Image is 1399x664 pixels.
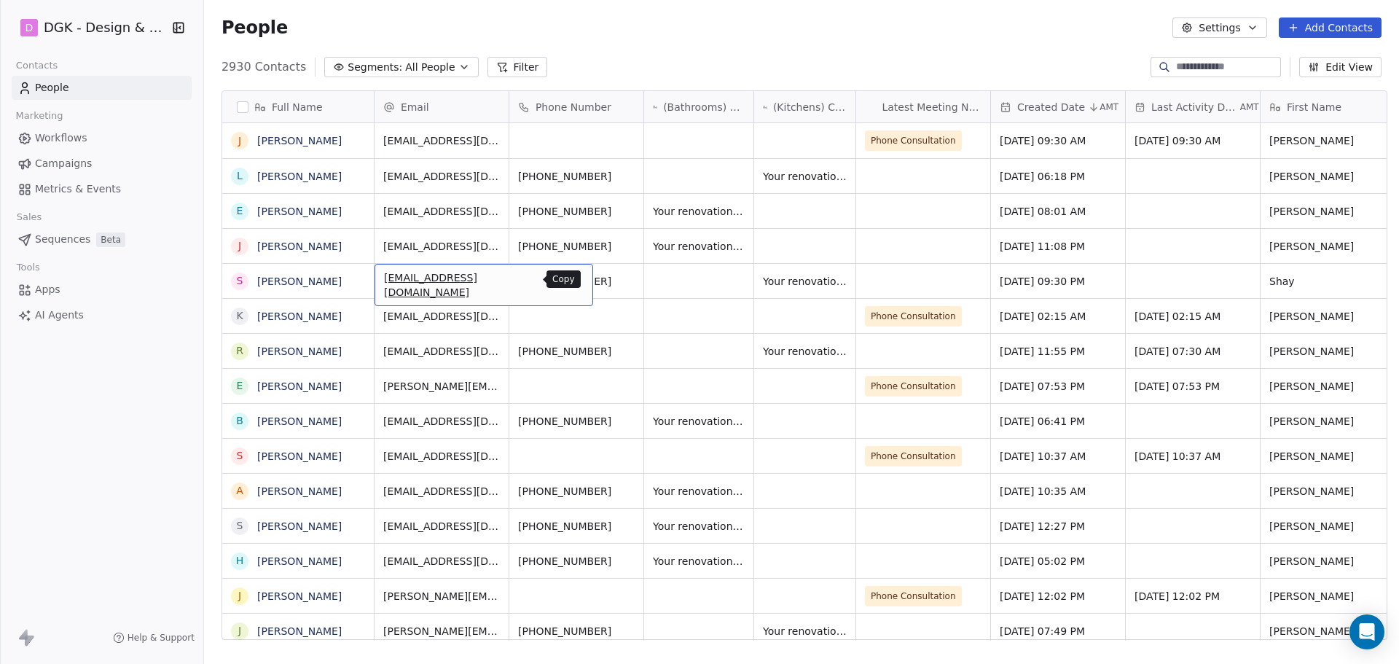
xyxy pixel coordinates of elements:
div: Full Name [222,91,374,122]
span: Metrics & Events [35,181,121,197]
span: [PERSON_NAME] [1269,589,1386,604]
div: J [238,623,241,638]
a: [PERSON_NAME] [257,135,342,147]
span: Your renovation with a design and build firm will cost approximately $75,000 to $115,000 [653,204,745,219]
span: Segments: [348,60,402,75]
div: A [236,483,243,499]
button: DDGK - Design & Build [17,15,161,40]
span: [PERSON_NAME] [1269,204,1386,219]
div: E [236,378,243,394]
a: [PERSON_NAME] [257,276,342,287]
span: [PERSON_NAME][EMAIL_ADDRESS][DOMAIN_NAME] [383,589,500,604]
span: Your renovation with a design and build firm will cost approximately $113,000 to $148,000 [763,624,847,638]
a: SequencesBeta [12,227,192,251]
a: [PERSON_NAME] [257,520,342,532]
span: Your renovation with a design and build firm will cost approximately $68,000 to $98,000 [763,344,847,359]
div: Last Activity DateAMT [1126,91,1260,122]
a: [PERSON_NAME] [257,241,342,252]
span: [PERSON_NAME] [1269,554,1386,569]
span: Your renovation with a design and build firm will cost approximately $68,000 to $98,000 [763,274,847,289]
span: [DATE] 12:02 PM [1135,589,1251,604]
div: E [236,203,243,219]
div: Email [375,91,509,122]
span: People [35,80,69,95]
div: S [236,518,243,534]
span: [PERSON_NAME][EMAIL_ADDRESS][PERSON_NAME][DOMAIN_NAME] [383,624,500,638]
span: Full Name [272,100,323,114]
span: [PHONE_NUMBER] [518,239,635,254]
span: (Kitchens) Calculated Renovation Cost [773,100,847,114]
img: Calendly [865,31,877,183]
span: [EMAIL_ADDRESS][DOMAIN_NAME] [384,270,557,300]
a: AI Agents [12,303,192,327]
span: [PERSON_NAME] [1269,624,1386,638]
span: Phone Consultation [871,309,956,324]
span: [PERSON_NAME] [1269,449,1386,464]
span: Your renovation with a design and build firm will cost approximately $128,000 to $168,000 [763,169,847,184]
a: [PERSON_NAME] [257,485,342,497]
span: Beta [96,233,125,247]
span: [DATE] 07:53 PM [1000,379,1116,394]
span: [PERSON_NAME] [1269,519,1386,534]
a: Apps [12,278,192,302]
div: B [236,413,243,429]
span: Marketing [9,105,69,127]
span: AI Agents [35,308,84,323]
a: Campaigns [12,152,192,176]
span: Last Activity Date [1151,100,1237,114]
span: [EMAIL_ADDRESS][DOMAIN_NAME] [383,484,500,499]
span: Phone Consultation [871,379,956,394]
span: (Bathrooms) Calculated Renovation Cost [663,100,745,114]
button: Add Contacts [1279,17,1382,38]
span: [PERSON_NAME] [1269,309,1386,324]
span: Apps [35,282,60,297]
span: Campaigns [35,156,92,171]
span: Your renovation with a design and build firm will cost approximately $115,000 to $165,000+ [653,414,745,429]
span: [PHONE_NUMBER] [518,484,635,499]
span: [PERSON_NAME] [1269,344,1386,359]
span: [EMAIL_ADDRESS][DOMAIN_NAME] [383,169,500,184]
span: [DATE] 07:49 PM [1000,624,1116,638]
span: [PHONE_NUMBER] [518,169,635,184]
span: [DATE] 11:08 PM [1000,239,1116,254]
div: K [236,308,243,324]
span: [DATE] 09:30 AM [1000,133,1116,148]
a: [PERSON_NAME] [257,590,342,602]
span: Your renovation with a design and build firm will cost approximately $45,000 to $85,000 [653,554,745,569]
span: People [222,17,288,39]
a: Help & Support [113,632,195,644]
span: Your renovation with a design and build firm will cost approximately $45,000 to $85,000 [653,484,745,499]
button: Settings [1172,17,1266,38]
span: [DATE] 02:15 AM [1000,309,1116,324]
span: Phone Consultation [871,133,956,148]
span: [EMAIL_ADDRESS][DOMAIN_NAME] [383,309,500,324]
div: (Bathrooms) Calculated Renovation Cost [644,91,753,122]
span: [DATE] 09:30 AM [1135,133,1251,148]
div: Phone Number [509,91,643,122]
p: Copy [552,273,575,285]
div: Created DateAMT [991,91,1125,122]
a: [PERSON_NAME] [257,450,342,462]
a: [PERSON_NAME] [257,625,342,637]
span: Your renovation with a design and build firm will cost approximately $75,000 to $115,000 [653,519,745,534]
button: Filter [487,57,548,77]
span: [PHONE_NUMBER] [518,414,635,429]
div: Open Intercom Messenger [1349,614,1384,649]
span: [DATE] 08:01 AM [1000,204,1116,219]
a: [PERSON_NAME] [257,310,342,322]
div: J [238,238,241,254]
span: [EMAIL_ADDRESS][DOMAIN_NAME] [383,344,500,359]
a: [PERSON_NAME] [257,171,342,182]
div: J [238,588,241,604]
a: [PERSON_NAME] [257,380,342,392]
span: [DATE] 10:37 AM [1135,449,1251,464]
a: Metrics & Events [12,177,192,201]
a: [PERSON_NAME] [257,555,342,567]
span: Contacts [9,55,64,77]
span: [DATE] 07:30 AM [1135,344,1251,359]
span: [PERSON_NAME][EMAIL_ADDRESS][DOMAIN_NAME] [383,379,500,394]
button: Edit View [1299,57,1382,77]
span: [DATE] 09:30 PM [1000,274,1116,289]
a: Workflows [12,126,192,150]
span: [PHONE_NUMBER] [518,274,635,289]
